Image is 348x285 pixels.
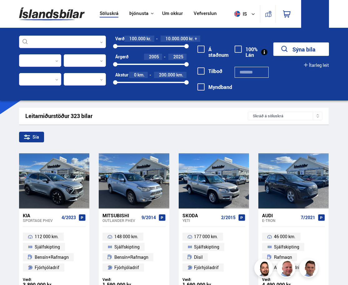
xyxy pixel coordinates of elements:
[147,36,151,41] span: kr.
[262,213,298,218] div: Audi
[197,84,232,90] label: Myndband
[19,132,44,142] div: Sía
[166,36,188,42] span: 10.000.000
[274,243,299,251] span: Sjálfskipting
[149,54,159,60] span: 2005
[194,233,218,240] span: 177 000 km.
[273,42,329,56] button: Sýna bíla
[115,72,128,77] div: Akstur
[23,218,59,223] div: Sportage PHEV
[182,218,219,223] div: Yeti
[115,54,128,59] div: Árgerð
[234,11,240,17] img: svg+xml;base64,PHN2ZyB4bWxucz0iaHR0cDovL3d3dy53My5vcmcvMjAwMC9zdmciIHdpZHRoPSI1MTIiIGhlaWdodD0iNT...
[274,253,292,261] span: Rafmagn
[129,11,148,17] button: Þjónusta
[25,113,248,119] div: Leitarniðurstöður 323 bílar
[129,36,146,42] span: 100.000
[197,68,222,74] label: Tilboð
[142,215,156,220] span: 9/2014
[114,233,138,240] span: 148 000 km.
[159,72,175,78] span: 200.000
[182,213,219,218] div: Skoda
[100,11,118,17] a: Söluskrá
[114,243,140,251] span: Sjálfskipting
[278,260,296,278] img: siFngHWaQ9KaOqBr.png
[262,218,298,223] div: e-tron
[102,213,139,218] div: Mitsubishi
[62,215,76,220] span: 4/2023
[173,54,183,60] span: 2025
[194,253,203,261] span: Dísil
[35,264,59,271] span: Fjórhjóladrif
[300,260,319,278] img: FbJEzSuNWCJXmdc-.webp
[114,264,139,271] span: Fjórhjóladrif
[102,277,165,282] div: Verð:
[162,11,183,17] a: Um okkur
[134,72,137,78] span: 0
[23,213,59,218] div: Kia
[176,72,183,77] span: km.
[248,112,322,120] div: Skráð á söluskrá
[182,277,245,282] div: Verð:
[194,264,219,271] span: Fjórhjóladrif
[235,47,258,58] label: 100% Lán
[114,253,148,261] span: Bensín+Rafmagn
[232,11,247,17] span: is
[23,277,86,282] div: Verð:
[232,5,260,23] button: is
[137,72,145,77] span: km.
[35,233,59,240] span: 112 000 km.
[255,260,274,278] img: nhp88E3Fdnt1Opn2.png
[301,215,315,220] span: 7/2021
[115,36,124,41] div: Verð
[194,11,217,17] a: Vefverslun
[35,253,69,261] span: Bensín+Rafmagn
[102,218,139,223] div: Outlander PHEV
[274,233,296,240] span: 46 000 km.
[304,63,329,68] button: Ítarleg leit
[19,4,85,24] img: G0Ugv5HjCgRt.svg
[194,243,219,251] span: Sjálfskipting
[35,243,60,251] span: Sjálfskipting
[262,277,325,282] div: Verð:
[221,215,236,220] span: 2/2015
[197,47,229,58] label: Á staðnum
